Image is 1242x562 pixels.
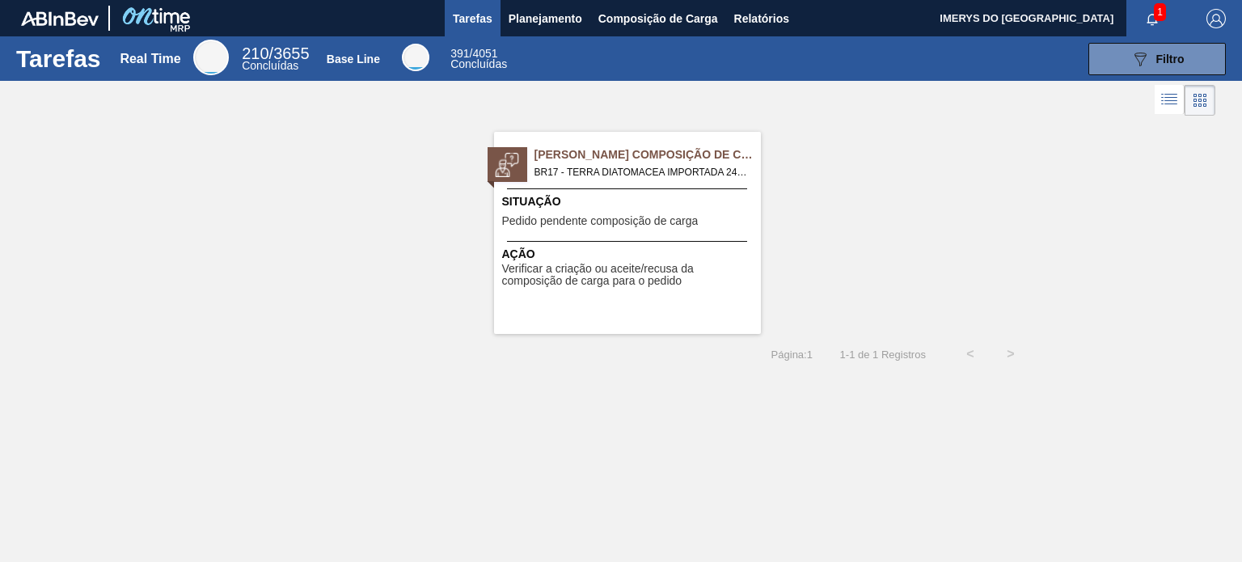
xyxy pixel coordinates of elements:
img: TNhmsLtSVTkK8tSr43FrP2fwEKptu5GPRR3wAAAABJRU5ErkJggg== [21,11,99,26]
span: Filtro [1156,53,1185,65]
img: Logout [1206,9,1226,28]
button: Notificações [1126,7,1178,30]
div: Base Line [402,44,429,71]
h1: Tarefas [16,49,101,68]
div: Visão em Cards [1185,85,1215,116]
span: Concluídas [450,57,507,70]
span: Tarefas [453,9,492,28]
div: Real Time [242,47,309,71]
div: Real Time [120,52,180,66]
span: Verificar a criação ou aceite/recusa da composição de carga para o pedido [502,263,757,288]
span: Planejamento [509,9,582,28]
button: Filtro [1088,43,1226,75]
span: Pedido Aguardando Composição de Carga [534,146,761,163]
span: 1 [1154,3,1166,21]
img: status [495,153,519,177]
span: 210 [242,44,268,62]
button: > [991,334,1031,374]
span: 391 [450,47,469,60]
div: Visão em Lista [1155,85,1185,116]
div: Real Time [193,40,229,75]
span: Situação [502,193,757,210]
div: Base Line [327,53,380,65]
span: / 4051 [450,47,497,60]
span: / 3655 [242,44,309,62]
button: < [950,334,991,374]
span: BR17 - TERRA DIATOMACEA IMPORTADA 24KG Pedido - 2023226 [534,163,748,181]
span: Concluídas [242,59,298,72]
span: 1 - 1 de 1 Registros [837,349,926,361]
span: Pedido pendente composição de carga [502,215,699,227]
span: Relatórios [734,9,789,28]
span: Ação [502,246,757,263]
span: Composição de Carga [598,9,718,28]
span: Página : 1 [771,349,813,361]
div: Base Line [450,49,507,70]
